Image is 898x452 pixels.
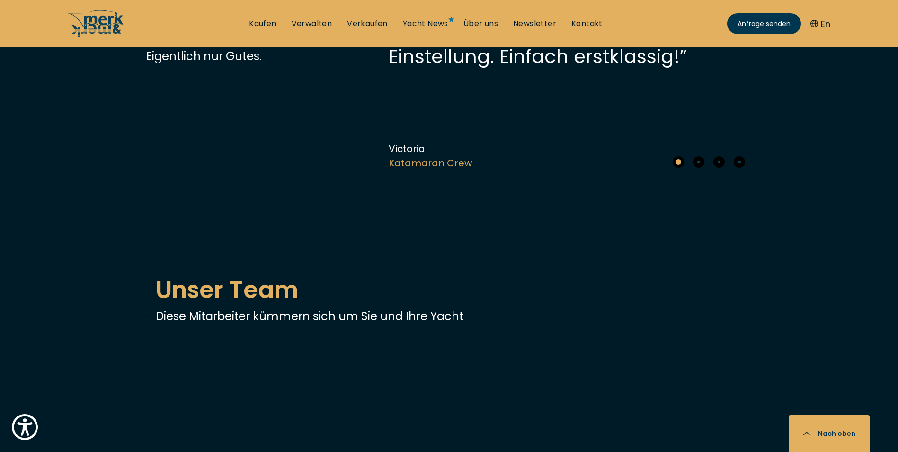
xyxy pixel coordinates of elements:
[734,156,745,168] span: Go to slide 4
[389,156,564,170] span: Katamaran Crew
[713,156,725,168] span: Go to slide 3
[292,18,332,29] a: Verwalten
[156,272,743,308] h2: Unser Team
[727,13,801,34] a: Anfrage senden
[738,19,791,29] span: Anfrage senden
[156,308,743,325] p: Diese Mitarbeiter kümmern sich um Sie und Ihre Yacht
[673,156,684,168] span: Go to slide 1
[463,18,498,29] a: Über uns
[693,156,704,168] span: Go to slide 2
[249,18,276,29] a: Kaufen
[571,18,603,29] a: Kontakt
[789,415,870,452] button: Nach oben
[9,412,40,443] button: Show Accessibility Preferences
[146,48,389,64] p: Eigentlich nur Gutes.
[403,18,448,29] a: Yacht News
[810,18,830,30] button: En
[513,18,556,29] a: Newsletter
[347,18,388,29] a: Verkaufen
[389,142,564,156] span: Victoria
